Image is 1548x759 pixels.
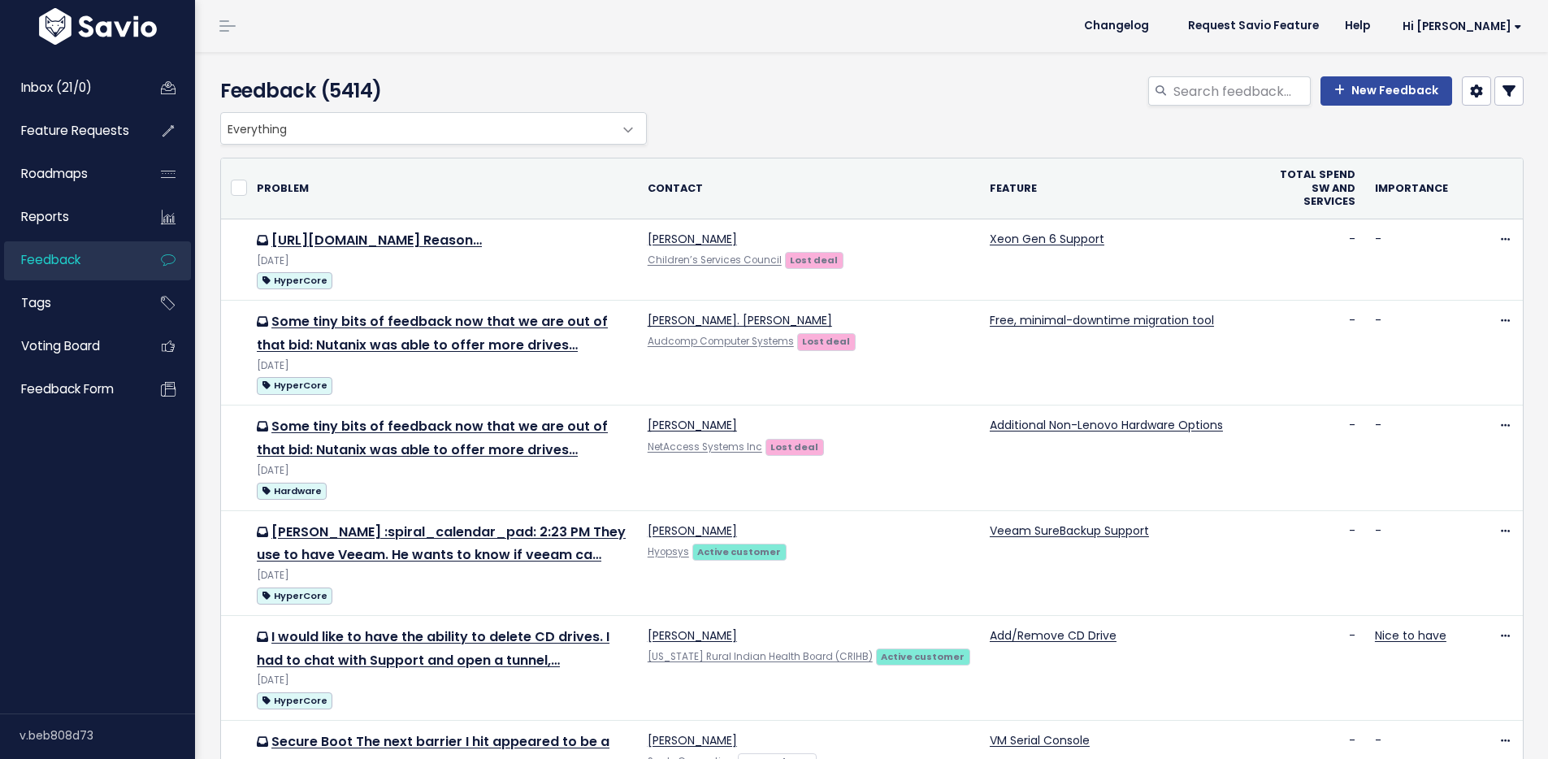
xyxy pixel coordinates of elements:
a: [US_STATE] Rural Indian Health Board (CRIHB) [648,650,873,663]
th: Problem [247,158,638,219]
span: HyperCore [257,272,332,289]
span: HyperCore [257,377,332,394]
span: Feature Requests [21,122,129,139]
a: HyperCore [257,375,332,395]
td: - [1258,615,1365,720]
a: Free, minimal-downtime migration tool [990,312,1214,328]
th: Contact [638,158,980,219]
a: HyperCore [257,585,332,605]
h4: Feedback (5414) [220,76,639,106]
td: - [1258,219,1365,300]
span: HyperCore [257,692,332,709]
span: Feedback form [21,380,114,397]
strong: Active customer [697,545,781,558]
a: Help [1332,14,1383,38]
a: Feature Requests [4,112,135,150]
strong: Lost deal [790,254,838,267]
a: Additional Non-Lenovo Hardware Options [990,417,1223,433]
a: [PERSON_NAME]. [PERSON_NAME] [648,312,832,328]
a: Tags [4,284,135,322]
strong: Lost deal [802,335,850,348]
th: Feature [980,158,1258,219]
a: Lost deal [765,438,824,454]
a: Voting Board [4,327,135,365]
a: Xeon Gen 6 Support [990,231,1104,247]
a: HyperCore [257,270,332,290]
strong: Active customer [881,650,965,663]
a: Hardware [257,480,327,501]
a: Active customer [692,543,787,559]
td: - [1258,510,1365,615]
span: Tags [21,294,51,311]
span: Everything [221,113,614,144]
span: Voting Board [21,337,100,354]
a: [PERSON_NAME] [648,231,737,247]
span: Changelog [1084,20,1149,32]
th: Total Spend SW and Services [1258,158,1365,219]
td: - [1365,219,1458,300]
th: Importance [1365,158,1458,219]
div: [DATE] [257,462,628,479]
a: [PERSON_NAME] [648,523,737,539]
div: v.beb808d73 [20,714,195,757]
div: [DATE] [257,567,628,584]
td: - [1365,301,1458,406]
span: Everything [220,112,647,145]
td: - [1365,510,1458,615]
a: I would like to have the ability to delete CD drives. I had to chat with Support and open a tunnel,… [257,627,609,670]
a: [PERSON_NAME] :spiral_calendar_pad: 2:23 PM They use to have Veeam. He wants to know if veeam ca… [257,523,626,565]
input: Search feedback... [1172,76,1311,106]
a: [PERSON_NAME] [648,417,737,433]
a: Hi [PERSON_NAME] [1383,14,1535,39]
a: Some tiny bits of feedback now that we are out of that bid: Nutanix was able to offer more drives… [257,312,608,354]
td: - [1258,406,1365,510]
span: HyperCore [257,588,332,605]
span: Hi [PERSON_NAME] [1403,20,1522,33]
td: - [1258,301,1365,406]
a: Hyopsys [648,545,689,558]
a: Feedback form [4,371,135,408]
img: logo-white.9d6f32f41409.svg [35,8,161,45]
a: Request Savio Feature [1175,14,1332,38]
a: Nice to have [1375,627,1446,644]
a: New Feedback [1320,76,1452,106]
span: Inbox (21/0) [21,79,92,96]
strong: Lost deal [770,440,818,453]
div: [DATE] [257,253,628,270]
a: [URL][DOMAIN_NAME] Reason… [271,231,482,249]
a: Children’s Services Council [648,254,782,267]
a: Veeam SureBackup Support [990,523,1149,539]
a: Active customer [876,648,970,664]
a: Lost deal [785,251,843,267]
a: Lost deal [797,332,856,349]
td: - [1365,406,1458,510]
span: Hardware [257,483,327,500]
span: Feedback [21,251,80,268]
a: HyperCore [257,690,332,710]
a: Roadmaps [4,155,135,193]
div: [DATE] [257,358,628,375]
span: Reports [21,208,69,225]
span: Roadmaps [21,165,88,182]
a: NetAccess Systems Inc [648,440,762,453]
a: [PERSON_NAME] [648,627,737,644]
a: Add/Remove CD Drive [990,627,1117,644]
a: Reports [4,198,135,236]
a: Audcomp Computer Systems [648,335,794,348]
a: [PERSON_NAME] [648,732,737,748]
div: [DATE] [257,672,628,689]
a: VM Serial Console [990,732,1090,748]
a: Feedback [4,241,135,279]
a: Inbox (21/0) [4,69,135,106]
a: Some tiny bits of feedback now that we are out of that bid: Nutanix was able to offer more drives… [257,417,608,459]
